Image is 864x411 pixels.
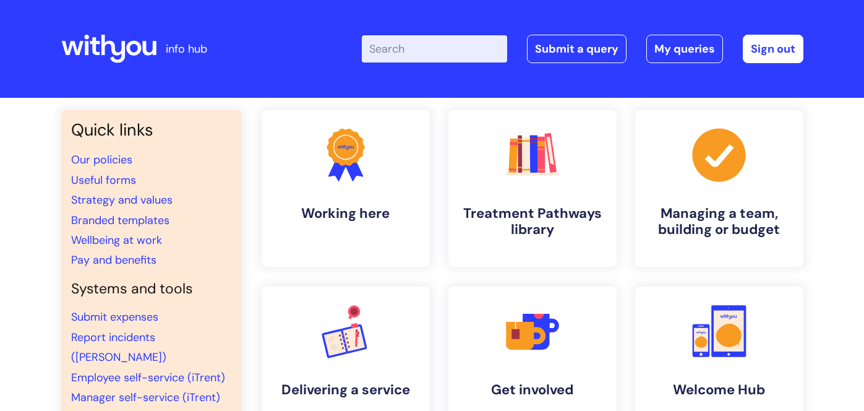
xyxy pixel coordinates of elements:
a: Wellbeing at work [71,233,162,248]
a: Working here [262,110,430,267]
a: Pay and benefits [71,253,156,267]
a: Submit a query [527,35,627,63]
h4: Systems and tools [71,280,232,298]
a: Our policies [71,152,132,167]
a: Treatment Pathways library [448,110,617,267]
h4: Managing a team, building or budget [645,205,793,238]
a: Report incidents ([PERSON_NAME]) [71,330,166,365]
h4: Welcome Hub [645,382,793,398]
a: Employee self-service (iTrent) [71,370,225,385]
a: Sign out [743,35,803,63]
h4: Delivering a service [272,382,420,398]
a: My queries [646,35,723,63]
div: | - [362,35,803,63]
a: Submit expenses [71,309,158,324]
h4: Get involved [458,382,607,398]
a: Manager self-service (iTrent) [71,390,220,405]
a: Strategy and values [71,193,173,207]
a: Branded templates [71,213,169,228]
input: Search [362,35,507,63]
h3: Quick links [71,120,232,140]
a: Useful forms [71,173,136,188]
h4: Treatment Pathways library [458,205,607,238]
a: Managing a team, building or budget [635,110,803,267]
p: info hub [166,39,207,59]
h4: Working here [272,205,420,222]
